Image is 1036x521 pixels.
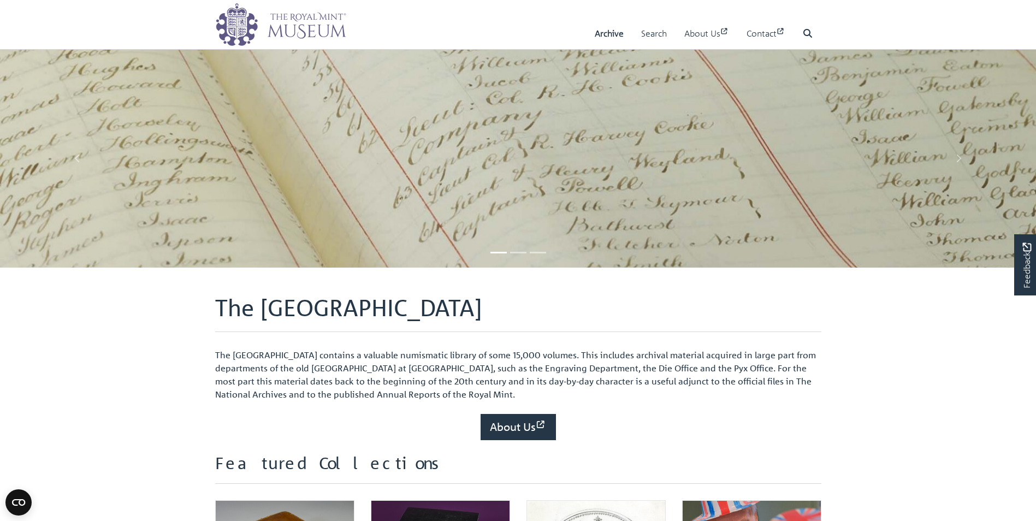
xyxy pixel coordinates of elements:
a: About Us [684,18,729,49]
h2: Featured Collections [215,453,821,484]
a: Contact [747,18,785,49]
img: logo_wide.png [215,3,346,46]
h1: The [GEOGRAPHIC_DATA] [215,294,821,332]
a: Search [641,18,667,49]
a: Archive [595,18,624,49]
button: Open CMP widget [5,489,32,516]
p: The [GEOGRAPHIC_DATA] contains a valuable numismatic library of some 15,000 volumes. This include... [215,348,821,401]
a: Move to next slideshow image [880,49,1036,268]
a: About Us [481,414,556,440]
